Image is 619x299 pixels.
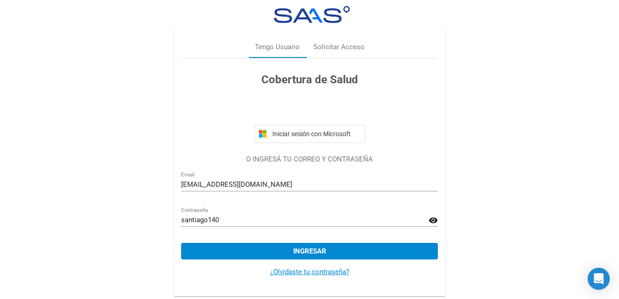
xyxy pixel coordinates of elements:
span: Iniciar sesión con Microsoft [271,130,361,138]
h3: Cobertura de Salud [181,71,438,88]
div: Tengo Usuario [255,42,300,52]
p: O INGRESÁ TU CORREO Y CONTRASEÑA [181,154,438,165]
span: Ingresar [293,247,326,255]
iframe: Botón Iniciar sesión con Google [250,98,370,118]
button: Iniciar sesión con Microsoft [254,125,365,143]
div: Solicitar Acceso [313,42,365,52]
mat-icon: visibility [429,215,438,226]
button: Ingresar [181,243,438,259]
a: ¿Olvidaste tu contraseña? [270,268,349,276]
div: Open Intercom Messenger [588,268,610,290]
